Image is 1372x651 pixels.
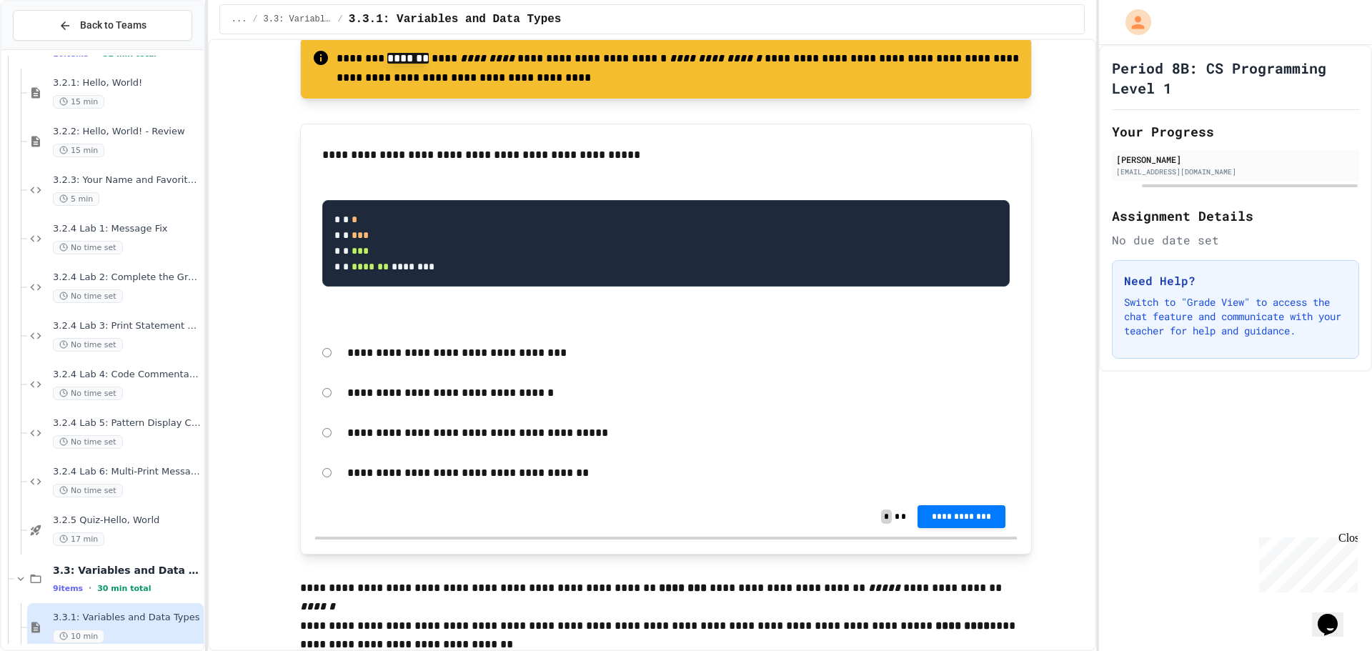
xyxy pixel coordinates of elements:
[53,584,83,593] span: 9 items
[232,14,247,25] span: ...
[252,14,257,25] span: /
[53,320,201,332] span: 3.2.4 Lab 3: Print Statement Repair
[53,630,104,643] span: 10 min
[53,289,123,303] span: No time set
[13,10,192,41] button: Back to Teams
[1112,206,1359,226] h2: Assignment Details
[338,14,343,25] span: /
[53,174,201,187] span: 3.2.3: Your Name and Favorite Movie
[1312,594,1358,637] iframe: chat widget
[53,369,201,381] span: 3.2.4 Lab 4: Code Commentary Creator
[53,95,104,109] span: 15 min
[1116,167,1355,177] div: [EMAIL_ADDRESS][DOMAIN_NAME]
[53,564,201,577] span: 3.3: Variables and Data Types
[53,417,201,429] span: 3.2.4 Lab 5: Pattern Display Challenge
[1112,121,1359,141] h2: Your Progress
[53,612,201,624] span: 3.3.1: Variables and Data Types
[53,77,201,89] span: 3.2.1: Hello, World!
[53,338,123,352] span: No time set
[53,272,201,284] span: 3.2.4 Lab 2: Complete the Greeting
[264,14,332,25] span: 3.3: Variables and Data Types
[1124,272,1347,289] h3: Need Help?
[97,584,151,593] span: 30 min total
[53,126,201,138] span: 3.2.2: Hello, World! - Review
[53,515,201,527] span: 3.2.5 Quiz-Hello, World
[53,241,123,254] span: No time set
[6,6,99,91] div: Chat with us now!Close
[1124,295,1347,338] p: Switch to "Grade View" to access the chat feature and communicate with your teacher for help and ...
[349,11,562,28] span: 3.3.1: Variables and Data Types
[53,532,104,546] span: 17 min
[1110,6,1155,39] div: My Account
[53,387,123,400] span: No time set
[1116,153,1355,166] div: [PERSON_NAME]
[53,192,99,206] span: 5 min
[53,435,123,449] span: No time set
[53,144,104,157] span: 15 min
[89,582,91,594] span: •
[53,484,123,497] span: No time set
[80,18,146,33] span: Back to Teams
[1253,532,1358,592] iframe: chat widget
[53,466,201,478] span: 3.2.4 Lab 6: Multi-Print Message
[1112,58,1359,98] h1: Period 8B: CS Programming Level 1
[1112,232,1359,249] div: No due date set
[53,223,201,235] span: 3.2.4 Lab 1: Message Fix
